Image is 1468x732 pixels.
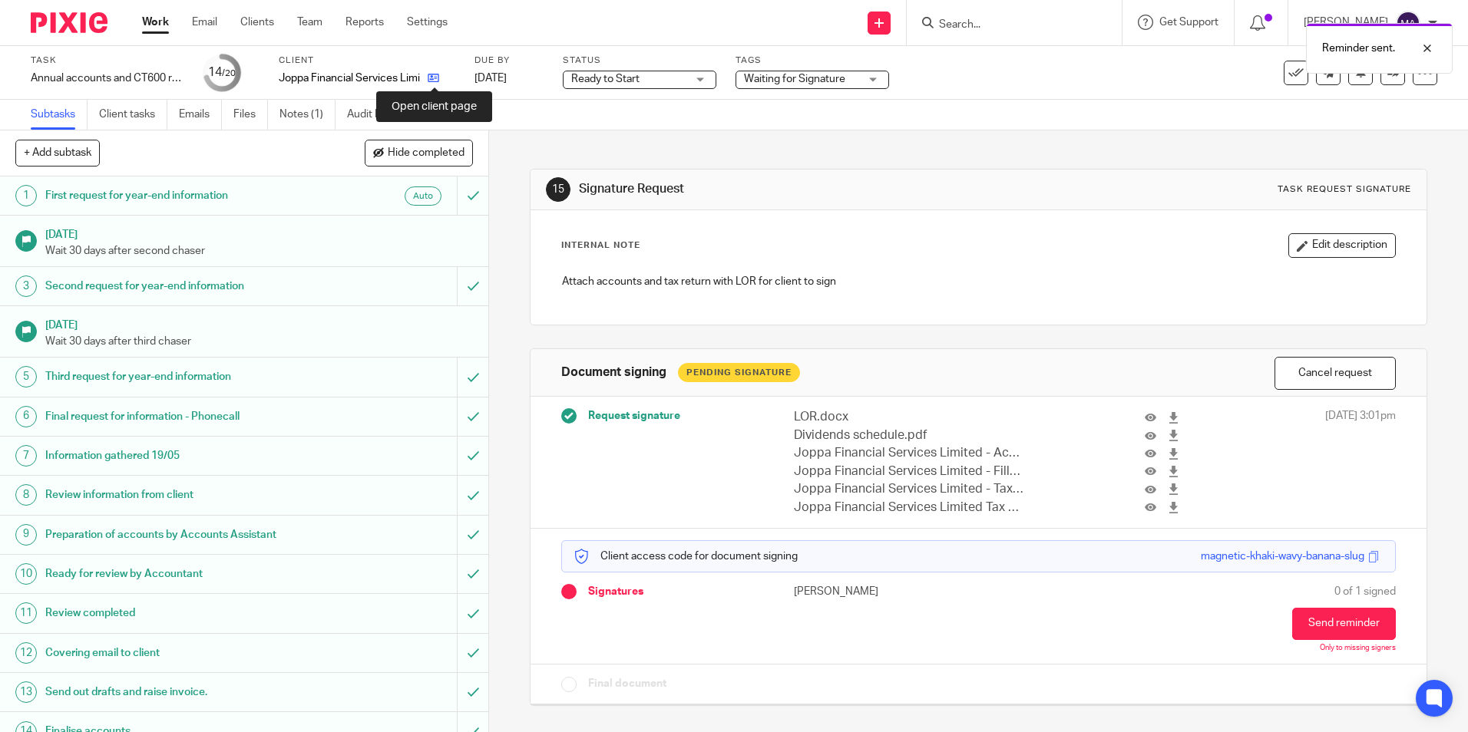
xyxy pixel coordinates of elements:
[15,484,37,506] div: 8
[279,71,420,86] p: Joppa Financial Services Limited
[1396,11,1420,35] img: svg%3E
[1320,644,1396,653] p: Only to missing signers
[15,366,37,387] div: 5
[574,549,798,564] p: Client access code for document signing
[365,140,473,166] button: Hide completed
[45,275,309,298] h1: Second request for year-end information
[208,64,236,81] div: 14
[240,15,274,30] a: Clients
[1292,608,1396,640] button: Send reminder
[45,365,309,388] h1: Third request for year-end information
[579,181,1011,197] h1: Signature Request
[388,147,465,160] span: Hide completed
[45,314,474,333] h1: [DATE]
[794,499,1025,516] p: Joppa Financial Services Limited Tax Computation [DATE].pdf
[562,274,1394,289] p: Attach accounts and tax return with LOR for client to sign
[45,243,474,259] p: Wait 30 days after second chaser
[45,444,309,467] h1: Information gathered 19/05
[346,15,384,30] a: Reports
[1322,41,1395,56] p: Reminder sent.
[678,363,800,382] div: Pending Signature
[45,641,309,664] h1: Covering email to client
[588,676,666,691] span: Final document
[279,100,336,130] a: Notes (1)
[561,239,640,252] p: Internal Note
[297,15,322,30] a: Team
[15,642,37,664] div: 12
[45,405,309,428] h1: Final request for information - Phonecall
[744,74,845,84] span: Waiting for Signature
[31,54,184,67] label: Task
[15,140,100,166] button: + Add subtask
[1201,549,1364,564] div: magnetic-khaki-wavy-banana-slug
[31,71,184,86] div: Annual accounts and CT600 return - NON BOOKKEEPING CLIENTS
[142,15,169,30] a: Work
[15,185,37,206] div: 1
[222,69,236,77] small: /20
[1288,233,1396,258] button: Edit description
[571,74,640,84] span: Ready to Start
[794,408,1025,426] p: LOR.docx
[407,15,448,30] a: Settings
[15,602,37,624] div: 11
[474,54,544,67] label: Due by
[563,54,716,67] label: Status
[1325,408,1396,516] span: [DATE] 3:01pm
[179,100,222,130] a: Emails
[474,73,507,84] span: [DATE]
[31,12,107,33] img: Pixie
[794,480,1025,498] p: Joppa Financial Services Limited - Tax Return [DATE].pdf
[588,584,643,599] span: Signatures
[1334,584,1396,599] span: 0 of 1 signed
[405,186,441,206] div: Auto
[15,275,37,297] div: 3
[45,562,309,585] h1: Ready for review by Accountant
[45,223,474,242] h1: [DATE]
[1278,183,1411,196] div: Task request signature
[1275,357,1396,390] button: Cancel request
[192,15,217,30] a: Email
[31,100,88,130] a: Subtasks
[45,483,309,506] h1: Review information from client
[794,584,978,599] p: [PERSON_NAME]
[233,100,268,130] a: Files
[794,444,1025,462] p: Joppa Financial Services Limited - Accounts - [DATE].pdf
[45,523,309,546] h1: Preparation of accounts by Accounts Assistant
[15,406,37,427] div: 6
[561,364,666,381] h1: Document signing
[15,524,37,546] div: 9
[45,184,309,207] h1: First request for year-end information
[546,177,570,202] div: 15
[15,681,37,703] div: 13
[99,100,167,130] a: Client tasks
[588,408,680,424] span: Request signature
[45,681,309,704] h1: Send out drafts and raise invoice.
[45,602,309,625] h1: Review completed
[15,445,37,467] div: 7
[347,100,406,130] a: Audit logs
[279,54,455,67] label: Client
[794,427,1025,444] p: Dividends schedule.pdf
[794,463,1025,480] p: Joppa Financial Services Limited - Filleted Accounts - [DATE].pdf
[45,334,474,349] p: Wait 30 days after third chaser
[15,563,37,585] div: 10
